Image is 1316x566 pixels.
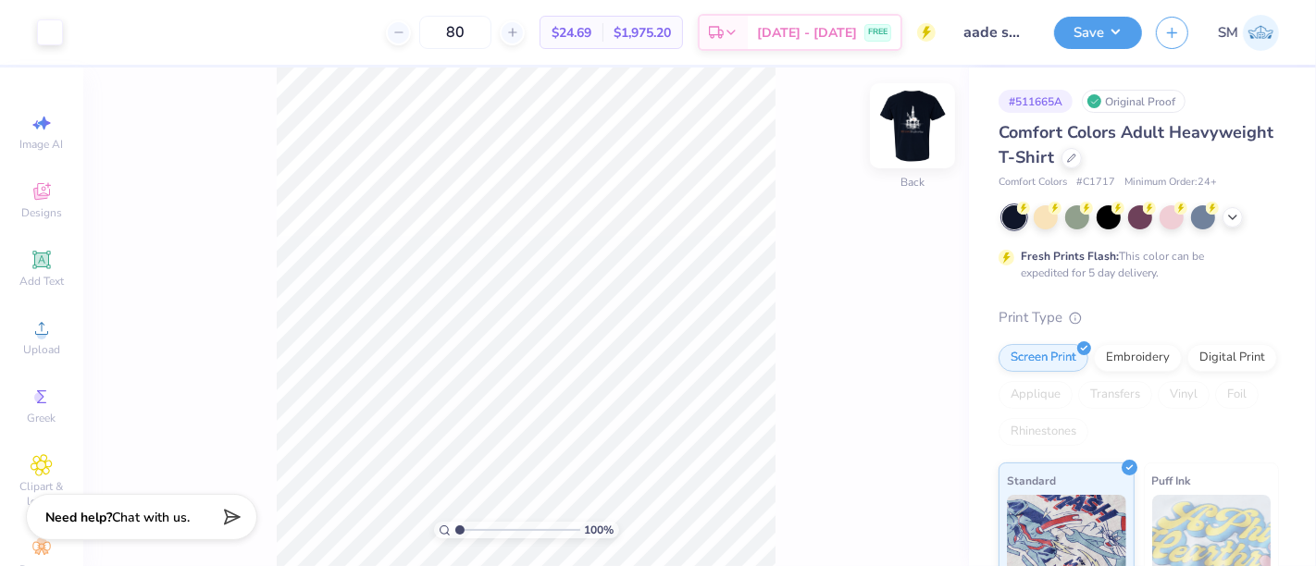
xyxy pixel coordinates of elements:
span: Clipart & logos [9,479,74,509]
div: Foil [1215,381,1259,409]
span: Minimum Order: 24 + [1124,175,1217,191]
div: Screen Print [999,344,1088,372]
span: $24.69 [552,23,591,43]
div: This color can be expedited for 5 day delivery. [1021,248,1248,281]
span: Upload [23,342,60,357]
span: Comfort Colors Adult Heavyweight T-Shirt [999,121,1273,168]
span: $1,975.20 [614,23,671,43]
input: Untitled Design [950,14,1040,51]
div: Rhinestones [999,418,1088,446]
span: # C1717 [1076,175,1115,191]
div: # 511665A [999,90,1073,113]
div: Print Type [999,307,1279,328]
span: Designs [21,205,62,220]
span: FREE [868,26,888,39]
span: Puff Ink [1152,471,1191,490]
span: Image AI [20,137,64,152]
div: Applique [999,381,1073,409]
span: Chat with us. [112,509,190,526]
div: Transfers [1078,381,1152,409]
img: Shruthi Mohan [1243,15,1279,51]
strong: Fresh Prints Flash: [1021,249,1119,264]
span: Greek [28,411,56,425]
button: Save [1054,17,1142,49]
img: Back [875,89,950,163]
input: – – [419,16,491,49]
div: Back [900,175,925,191]
div: Embroidery [1094,344,1182,372]
a: SM [1218,15,1279,51]
strong: Need help? [45,509,112,526]
div: Vinyl [1158,381,1210,409]
span: 100 % [585,522,615,538]
div: Original Proof [1082,90,1186,113]
div: Digital Print [1187,344,1277,372]
span: SM [1218,22,1238,43]
span: [DATE] - [DATE] [757,23,857,43]
span: Comfort Colors [999,175,1067,191]
span: Add Text [19,274,64,289]
span: Standard [1007,471,1056,490]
